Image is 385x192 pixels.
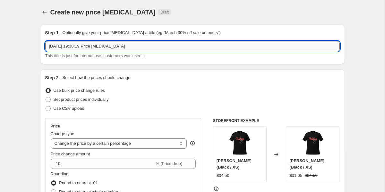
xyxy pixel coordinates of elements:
[54,88,105,93] span: Use bulk price change rules
[227,130,252,156] img: unisex-staple-t-shirt-black-front-666a537073d6c_80x.jpg
[213,118,340,123] h6: STOREFRONT EXAMPLE
[62,74,130,81] p: Select how the prices should change
[51,124,60,129] h3: Price
[300,130,326,156] img: unisex-staple-t-shirt-black-front-666a537073d6c_80x.jpg
[289,158,324,170] span: [PERSON_NAME] (Black / XS)
[189,140,196,146] div: help
[62,30,220,36] p: Optionally give your price [MEDICAL_DATA] a title (eg "March 30% off sale on boots")
[40,8,49,17] button: Price change jobs
[289,172,302,179] div: $31.05
[217,158,252,170] span: [PERSON_NAME] (Black / XS)
[51,171,69,176] span: Rounding
[51,159,154,169] input: -15
[45,30,60,36] h2: Step 1.
[54,106,84,111] span: Use CSV upload
[160,10,169,15] span: Draft
[305,172,318,179] strike: $34.50
[45,41,340,51] input: 30% off holiday sale
[156,161,182,166] span: % (Price drop)
[50,9,156,16] span: Create new price [MEDICAL_DATA]
[51,152,90,156] span: Price change amount
[45,74,60,81] h2: Step 2.
[217,172,229,179] div: $34.50
[45,53,145,58] span: This title is just for internal use, customers won't see it
[59,180,98,185] span: Round to nearest .01
[54,97,109,102] span: Set product prices individually
[51,131,74,136] span: Change type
